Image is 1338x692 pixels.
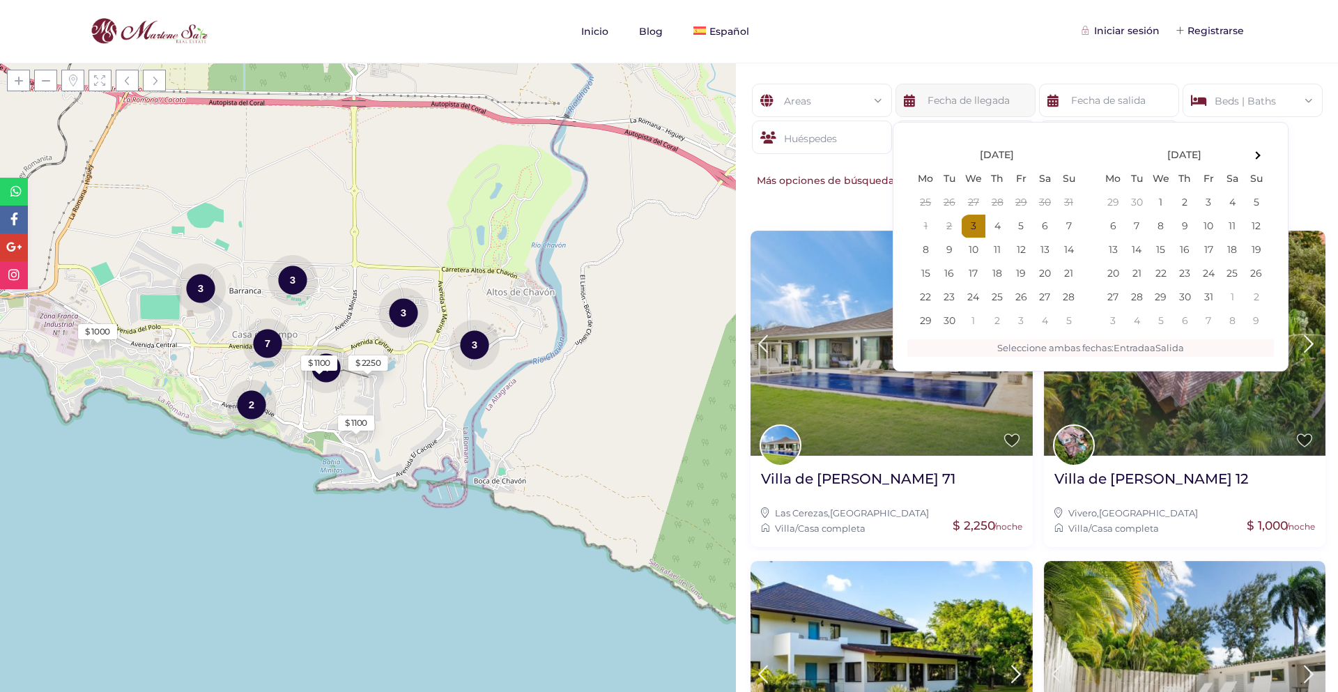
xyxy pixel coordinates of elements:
td: 10 [1197,215,1220,238]
div: 3 [268,254,318,306]
h2: Villa de [PERSON_NAME] 71 [761,470,955,488]
a: Villa de [PERSON_NAME] 12 [1054,470,1248,498]
td: 30 [1173,286,1197,309]
td: 12 [1244,215,1268,238]
div: Huéspedes [752,121,892,154]
span: Español [709,25,749,38]
input: Fecha de llegada [895,84,1036,117]
div: , [1054,505,1316,521]
a: Villa [1068,523,1089,534]
th: Th [1173,167,1197,191]
div: Cargando mapas [263,189,472,262]
td: 16 [937,262,961,286]
th: Mo [1101,167,1125,191]
div: 2 [226,378,277,431]
td: 28 [1125,286,1148,309]
div: 3 [449,318,500,371]
td: 15 [1148,238,1173,262]
td: 1 [1220,286,1244,309]
td: 24 [961,286,985,309]
div: / [761,521,1022,536]
td: 22 [1148,262,1173,286]
th: Tu [1125,167,1148,191]
td: 31 [1197,286,1220,309]
td: 24 [1197,262,1220,286]
span: Entrada [1114,342,1150,353]
td: 5 [1244,191,1268,215]
td: 11 [1220,215,1244,238]
td: 8 [1148,215,1173,238]
td: 4 [1220,191,1244,215]
th: Fr [1197,167,1220,191]
td: 27 [1033,286,1056,309]
td: 29 [1009,191,1033,215]
th: Sa [1220,167,1244,191]
td: 22 [914,286,937,309]
td: 18 [985,262,1009,286]
td: 29 [1101,191,1125,215]
a: [GEOGRAPHIC_DATA] [830,507,929,518]
td: 6 [1101,215,1125,238]
div: Rental Price [907,121,1024,155]
td: 26 [1244,262,1268,286]
div: 7 [243,317,293,369]
td: 26 [937,191,961,215]
td: 19 [1009,262,1033,286]
a: [GEOGRAPHIC_DATA] [1099,507,1198,518]
div: $ 2250 [355,357,381,369]
div: Areas [763,84,881,118]
div: Rental Type [1050,121,1168,155]
td: 30 [937,309,961,333]
td: 14 [1056,238,1080,262]
td: 25 [1220,262,1244,286]
td: 8 [914,238,937,262]
a: Villa de [PERSON_NAME] 71 [761,470,955,498]
td: 23 [937,286,961,309]
a: Villa [775,523,795,534]
td: 12 [1009,238,1033,262]
div: 4 [301,341,351,394]
td: 13 [1033,238,1056,262]
div: $ 1100 [345,417,367,429]
td: 29 [1148,286,1173,309]
td: 23 [1173,262,1197,286]
div: , [761,505,1022,521]
td: 2 [1173,191,1197,215]
td: 5 [1148,309,1173,333]
th: Fr [1009,167,1033,191]
td: 26 [1009,286,1033,309]
td: 4 [1033,309,1056,333]
td: 6 [1173,309,1197,333]
td: 31 [1056,191,1080,215]
div: Iniciar sesión [1084,23,1160,38]
td: 9 [1244,309,1268,333]
img: logo [87,15,211,48]
td: 11 [985,238,1009,262]
td: 2 [937,215,961,238]
td: 30 [1125,191,1148,215]
td: 15 [914,262,937,286]
td: 3 [961,215,985,238]
h2: Villa de [PERSON_NAME] 12 [1054,470,1248,488]
td: 1 [961,309,985,333]
td: 3 [1009,309,1033,333]
td: 20 [1033,262,1056,286]
td: 6 [1033,215,1056,238]
th: We [961,167,985,191]
td: 21 [1056,262,1080,286]
th: Th [985,167,1009,191]
td: 30 [1033,191,1056,215]
td: 9 [937,238,961,262]
td: 3 [1101,309,1125,333]
td: 28 [1056,286,1080,309]
td: 17 [961,262,985,286]
td: 7 [1125,215,1148,238]
a: Las Cerezas [775,507,828,518]
a: Vivero [1068,507,1097,518]
input: Fecha de salida [1039,84,1179,117]
th: Sa [1033,167,1056,191]
td: 18 [1220,238,1244,262]
td: 17 [1197,238,1220,262]
th: Mo [914,167,937,191]
td: 16 [1173,238,1197,262]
